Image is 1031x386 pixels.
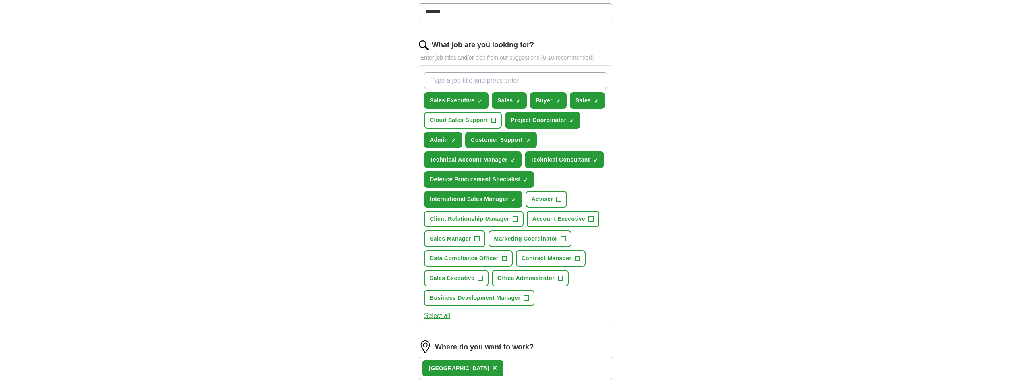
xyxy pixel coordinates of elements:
[516,98,521,104] span: ✓
[493,362,497,374] button: ×
[430,116,488,125] span: Cloud Sales Support
[526,191,567,208] button: Adviser
[494,235,557,243] span: Marketing Coordinator
[511,197,516,203] span: ✓
[419,40,429,50] img: search.png
[13,13,19,19] img: logo_orange.svg
[576,96,591,105] span: Sales
[424,112,502,129] button: Cloud Sales Support
[516,250,586,267] button: Contract Manager
[424,250,513,267] button: Data Compliance Officer
[497,274,555,282] span: Office Administrator
[492,92,527,109] button: Sales✓
[478,98,482,104] span: ✓
[424,132,462,148] button: Admin✓
[522,254,572,263] span: Contract Manager
[451,137,456,144] span: ✓
[22,48,28,55] img: tab_domain_overview_orange.svg
[505,112,580,129] button: Project Coordinator✓
[465,132,537,148] button: Customer Support✓
[493,363,497,372] span: ×
[80,48,87,55] img: tab_keywords_by_traffic_grey.svg
[23,13,39,19] div: v 4.0.25
[430,294,520,302] span: Business Development Manager
[419,54,612,62] p: Enter job titles and/or pick from our suggestions (6-10 recommended)
[430,195,508,203] span: International Sales Manager
[511,157,515,164] span: ✓
[430,215,509,223] span: Client Relationship Manager
[419,340,432,353] img: location.png
[471,136,523,144] span: Customer Support
[430,274,474,282] span: Sales Executive
[489,230,571,247] button: Marketing Coordinator
[492,270,569,286] button: Office Administrator
[430,254,499,263] span: Data Compliance Officer
[435,342,534,353] label: Where do you want to work?
[424,230,485,247] button: Sales Manager
[531,195,553,203] span: Adviser
[430,235,471,243] span: Sales Manager
[523,177,528,183] span: ✓
[511,116,566,125] span: Project Coordinator
[430,156,507,164] span: Technical Account Manager
[89,49,136,54] div: Keywords by Traffic
[424,151,522,168] button: Technical Account Manager✓
[570,92,605,109] button: Sales✓
[593,157,598,164] span: ✓
[497,96,513,105] span: Sales
[525,151,604,168] button: Technical Consultant✓
[526,137,531,144] span: ✓
[536,96,552,105] span: Buyer
[530,156,590,164] span: Technical Consultant
[424,191,522,208] button: International Sales Manager✓
[569,118,574,124] span: ✓
[424,290,534,306] button: Business Development Manager
[429,364,489,373] div: [GEOGRAPHIC_DATA]
[430,136,448,144] span: Admin
[424,311,450,321] button: Select all
[21,21,89,27] div: Domain: [DOMAIN_NAME]
[430,96,474,105] span: Sales Executive
[432,39,534,50] label: What job are you looking for?
[424,171,534,188] button: Defence Procurement Specialist✓
[424,211,524,227] button: Client Relationship Manager
[527,211,599,227] button: Account Executive
[532,215,585,223] span: Account Executive
[31,49,72,54] div: Domain Overview
[594,98,599,104] span: ✓
[424,72,607,89] input: Type a job title and press enter
[430,175,520,184] span: Defence Procurement Specialist
[556,98,561,104] span: ✓
[13,21,19,27] img: website_grey.svg
[424,270,489,286] button: Sales Executive
[530,92,566,109] button: Buyer✓
[424,92,489,109] button: Sales Executive✓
